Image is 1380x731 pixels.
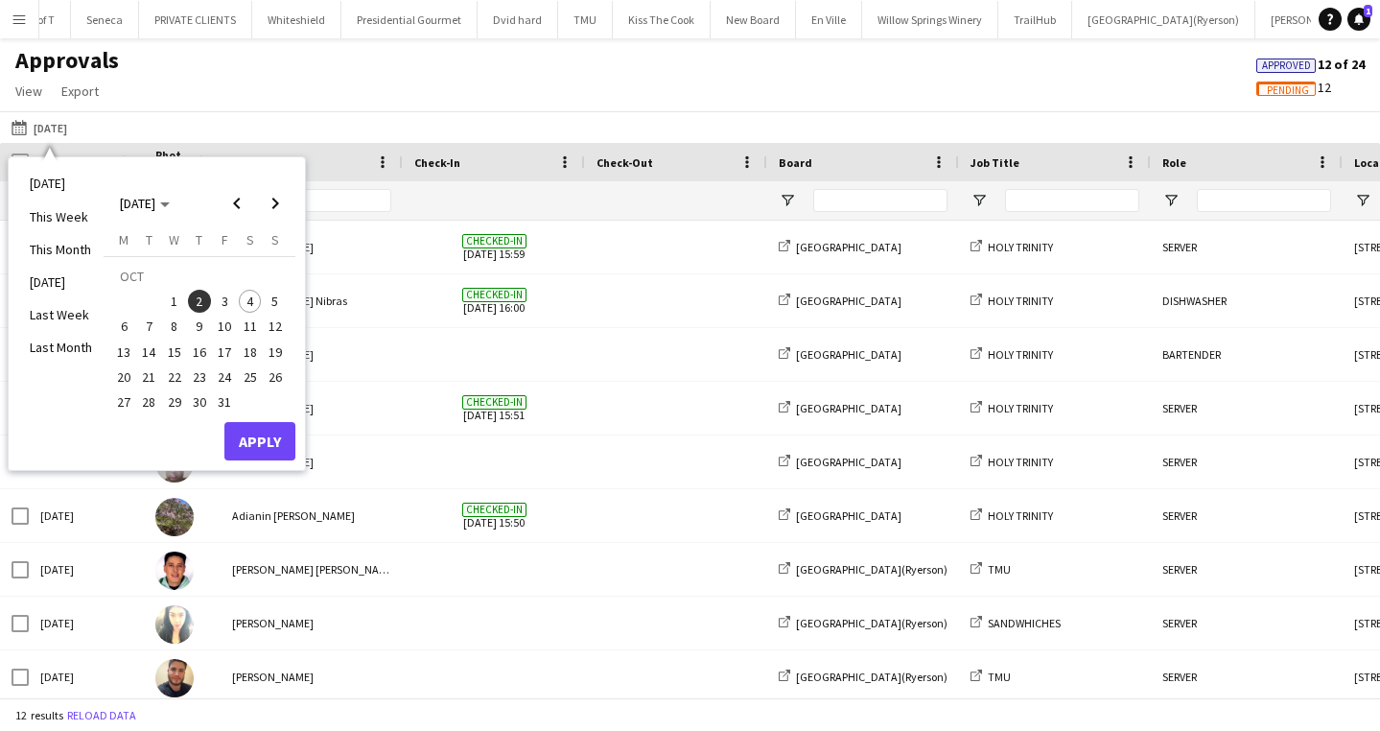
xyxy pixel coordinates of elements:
[988,616,1061,630] span: SANDWHICHES
[112,365,135,389] span: 20
[8,116,71,139] button: [DATE]
[971,192,988,209] button: Open Filter Menu
[558,1,613,38] button: TMU
[71,1,139,38] button: Seneca
[12,1,71,38] button: U of T
[971,240,1053,254] a: HOLY TRINITY
[136,340,161,365] button: 14-10-2025
[119,231,129,248] span: M
[163,341,186,364] span: 15
[779,670,947,684] a: [GEOGRAPHIC_DATA](Ryerson)
[971,455,1053,469] a: HOLY TRINITY
[796,347,901,362] span: [GEOGRAPHIC_DATA]
[221,221,403,273] div: [PERSON_NAME]
[796,294,901,308] span: [GEOGRAPHIC_DATA]
[239,290,262,313] span: 4
[267,189,391,212] input: Name Filter Input
[1151,489,1343,542] div: SERVER
[988,455,1053,469] span: HOLY TRINITY
[256,184,294,223] button: Next month
[971,155,1019,170] span: Job Title
[237,365,262,389] button: 25-10-2025
[988,401,1053,415] span: HOLY TRINITY
[187,314,212,339] button: 09-10-2025
[414,274,573,327] span: [DATE] 16:00
[779,401,901,415] a: [GEOGRAPHIC_DATA]
[162,340,187,365] button: 15-10-2025
[112,316,135,339] span: 6
[163,290,186,313] span: 1
[18,233,104,266] li: This Month
[813,189,947,212] input: Board Filter Input
[136,389,161,414] button: 28-10-2025
[263,314,288,339] button: 12-10-2025
[988,347,1053,362] span: HOLY TRINITY
[414,155,460,170] span: Check-In
[462,395,526,410] span: Checked-in
[263,365,288,389] button: 26-10-2025
[796,1,862,38] button: En Ville
[478,1,558,38] button: Dvid hard
[796,508,901,523] span: [GEOGRAPHIC_DATA]
[212,314,237,339] button: 10-10-2025
[239,341,262,364] span: 18
[1151,543,1343,596] div: SERVER
[264,365,287,389] span: 26
[246,231,254,248] span: S
[138,316,161,339] span: 7
[971,562,1011,577] a: TMU
[112,186,177,221] button: Choose month and year
[796,455,901,469] span: [GEOGRAPHIC_DATA]
[779,508,901,523] a: [GEOGRAPHIC_DATA]
[221,489,403,542] div: Adianin [PERSON_NAME]
[796,562,947,577] span: [GEOGRAPHIC_DATA](Ryerson)
[1256,79,1331,96] span: 12
[221,328,403,381] div: [PERSON_NAME]
[414,489,573,542] span: [DATE] 15:50
[711,1,796,38] button: New Board
[196,231,202,248] span: T
[988,294,1053,308] span: HOLY TRINITY
[18,200,104,233] li: This Week
[971,508,1053,523] a: HOLY TRINITY
[163,365,186,389] span: 22
[988,670,1011,684] span: TMU
[1262,59,1311,72] span: Approved
[213,341,236,364] span: 17
[111,314,136,339] button: 06-10-2025
[162,389,187,414] button: 29-10-2025
[213,390,236,413] span: 31
[1162,192,1180,209] button: Open Filter Menu
[779,155,812,170] span: Board
[138,365,161,389] span: 21
[221,274,403,327] div: [PERSON_NAME] Nibras
[221,382,403,435] div: [PERSON_NAME]
[779,294,901,308] a: [GEOGRAPHIC_DATA]
[18,266,104,298] li: [DATE]
[971,616,1061,630] a: SANDWHICHES
[146,231,152,248] span: T
[239,316,262,339] span: 11
[213,365,236,389] span: 24
[414,221,573,273] span: [DATE] 15:59
[596,155,653,170] span: Check-Out
[779,240,901,254] a: [GEOGRAPHIC_DATA]
[54,79,106,104] a: Export
[237,340,262,365] button: 18-10-2025
[1151,650,1343,703] div: SERVER
[138,341,161,364] span: 14
[221,543,403,596] div: [PERSON_NAME] [PERSON_NAME]
[341,1,478,38] button: Presidential Gourmet
[779,192,796,209] button: Open Filter Menu
[111,365,136,389] button: 20-10-2025
[61,83,99,100] span: Export
[155,552,194,590] img: Rodolfo Sebastián López
[188,290,211,313] span: 2
[224,422,295,460] button: Apply
[188,316,211,339] span: 9
[988,508,1053,523] span: HOLY TRINITY
[136,365,161,389] button: 21-10-2025
[1151,328,1343,381] div: BARTENDER
[111,264,288,289] td: OCT
[1267,84,1309,97] span: Pending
